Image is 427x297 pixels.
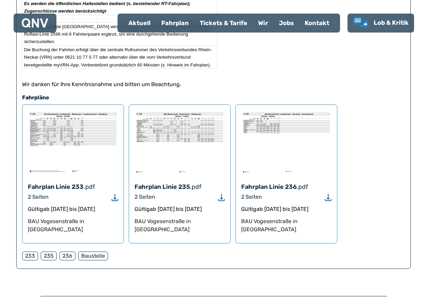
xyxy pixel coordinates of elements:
[135,182,190,192] div: Fahrplan Linie 235
[78,252,108,260] div: Baustelle
[273,14,299,32] a: Jobs
[135,205,225,213] div: Gültig ab [DATE] bis [DATE]
[135,217,225,234] div: BAU Vogesenstraße in [GEOGRAPHIC_DATA]
[28,217,118,234] div: BAU Vogesenstraße in [GEOGRAPHIC_DATA]
[241,217,332,234] div: BAU Vogesenstraße in [GEOGRAPHIC_DATA]
[28,193,49,201] div: 2 Seiten
[41,252,57,260] div: 235
[84,182,95,192] div: .pdf
[325,194,332,200] a: Download
[135,193,155,201] div: 2 Seiten
[374,19,409,26] span: Lob & Kritik
[156,14,194,32] a: Fahrplan
[135,110,225,175] img: PDF-Datei
[24,24,211,44] span: Der Ortsgemeinde [GEOGRAPHIC_DATA] wird in der Zeit der Sperrung über die bestehende Ruftaxi-Lini...
[194,14,253,32] a: Tickets & Tarife
[22,18,48,28] img: QNV Logo
[123,14,156,32] a: Aktuell
[28,182,84,192] div: Fahrplan Linie 233
[22,73,405,88] p: Wir danken für Ihre Kenntnisnahme und bitten um Beachtung.
[297,182,308,192] div: .pdf
[22,94,405,102] h4: Fahrpläne
[190,182,201,192] div: .pdf
[22,16,48,30] a: QNV Logo
[59,252,75,260] div: 236
[24,1,191,14] span: Es werden die öffentlichen Haltestellen bedient (s. bestehender RT-Fahrplan); Zuganschlüsse werde...
[299,14,335,32] a: Kontakt
[241,193,262,201] div: 2 Seiten
[241,110,332,175] img: PDF-Datei
[241,182,297,192] div: Fahrplan Linie 236
[28,205,118,213] div: Gültig ab [DATE] bis [DATE]
[24,47,212,67] span: Die Buchung der Fahrten erfolgt über die zentrale Rufnummer des Verkehrsverbundes Rhein-Neckar (V...
[28,110,118,175] img: PDF-Datei
[253,14,273,32] a: Wir
[111,194,118,200] a: Download
[22,252,38,260] div: 233
[218,194,225,200] a: Download
[353,17,409,29] a: Lob & Kritik
[241,205,332,213] div: Gültig ab [DATE] bis [DATE]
